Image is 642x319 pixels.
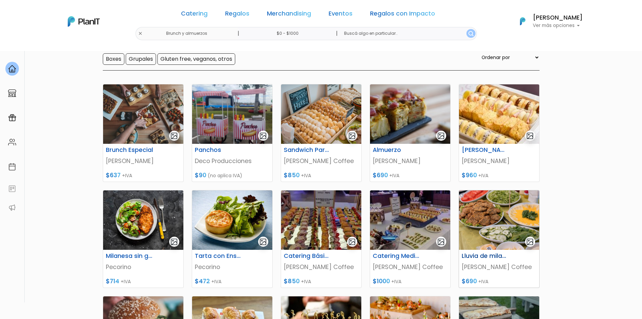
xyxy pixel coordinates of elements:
p: Pecorino [106,263,181,271]
p: [PERSON_NAME] Coffee [462,263,537,271]
h6: [PERSON_NAME] [458,147,513,154]
span: $690 [373,171,388,179]
span: +IVA [389,172,399,179]
span: $690 [462,277,477,285]
h6: Brunch Especial [102,147,157,154]
img: search_button-432b6d5273f82d61273b3651a40e1bd1b912527efae98b1b7a1b2c0702e16a8d.svg [468,31,473,36]
img: PlanIt Logo [515,14,530,29]
a: gallery-light Almuerzo [PERSON_NAME] $690 +IVA [370,84,451,182]
img: thumb_istockphoto-1194881905-612x612.jpg [192,190,272,250]
h6: [PERSON_NAME] [533,15,583,21]
p: | [238,29,239,37]
span: +IVA [478,278,488,285]
h6: Milanesa sin gluten [102,252,157,260]
a: gallery-light Catering Básico [PERSON_NAME] Coffee $850 +IVA [281,190,362,288]
img: thumb_istockphoto-1215447244-612x612.jpg [103,190,183,250]
input: Boxes [103,53,124,65]
img: feedback-78b5a0c8f98aac82b08bfc38622c3050aee476f2c9584af64705fc4e61158814.svg [8,185,16,193]
span: +IVA [122,172,132,179]
a: gallery-light Sandwich Party Self Service [PERSON_NAME] Coffee $850 +IVA [281,84,362,182]
img: gallery-light [437,238,445,246]
span: $960 [462,171,477,179]
p: [PERSON_NAME] [106,157,181,165]
img: thumb_valentinos-globant__6_.jpg [281,190,361,250]
span: +IVA [301,278,311,285]
input: Buscá algo en particular.. [339,27,477,40]
a: gallery-light [PERSON_NAME] [PERSON_NAME] $960 +IVA [459,84,540,182]
input: Gluten free, veganos, otros [157,53,235,65]
img: marketplace-4ceaa7011d94191e9ded77b95e3339b90024bf715f7c57f8cf31f2d8c509eaba.svg [8,89,16,97]
a: gallery-light Panchos Deco Producciones $90 (no aplica IVA) [192,84,273,182]
a: gallery-light Tarta con Ensalada Pecorino $472 +IVA [192,190,273,288]
img: thumb_valentinos-globant__3_.jpg [370,190,450,250]
img: gallery-light [526,132,534,140]
img: thumb_miti_miti_v2.jpeg [459,84,539,144]
p: | [336,29,338,37]
a: Merchandising [267,11,311,19]
a: Catering [181,11,208,19]
img: people-662611757002400ad9ed0e3c099ab2801c6687ba6c219adb57efc949bc21e19d.svg [8,138,16,146]
span: $1000 [373,277,390,285]
input: Grupales [126,53,156,65]
p: [PERSON_NAME] [462,157,537,165]
p: Pecorino [195,263,270,271]
p: Deco Producciones [195,157,270,165]
img: gallery-light [348,132,356,140]
span: $714 [106,277,119,285]
img: gallery-light [170,132,178,140]
img: home-e721727adea9d79c4d83392d1f703f7f8bce08238fde08b1acbfd93340b81755.svg [8,65,16,73]
span: +IVA [121,278,131,285]
img: gallery-light [437,132,445,140]
p: [PERSON_NAME] [373,157,448,165]
img: gallery-light [170,238,178,246]
img: thumb_Captura_de_pantalla_2025-05-05_113950.png [192,84,272,144]
a: gallery-light Lluvia de milanesas [PERSON_NAME] Coffee $690 +IVA [459,190,540,288]
p: [PERSON_NAME] Coffee [284,263,359,271]
p: [PERSON_NAME] Coffee [284,157,359,165]
a: gallery-light Brunch Especial [PERSON_NAME] $637 +IVA [103,84,184,182]
span: $90 [195,171,206,179]
img: partners-52edf745621dab592f3b2c58e3bca9d71375a7ef29c3b500c9f145b62cc070d4.svg [8,204,16,212]
img: gallery-light [348,238,356,246]
a: gallery-light Catering Medium [PERSON_NAME] Coffee $1000 +IVA [370,190,451,288]
span: $472 [195,277,210,285]
button: PlanIt Logo [PERSON_NAME] Ver más opciones [511,12,583,30]
span: (no aplica IVA) [208,172,242,179]
a: Eventos [329,11,353,19]
img: close-6986928ebcb1d6c9903e3b54e860dbc4d054630f23adef3a32610726dff6a82b.svg [138,31,143,36]
h6: Catering Medium [369,252,424,260]
h6: Lluvia de milanesas [458,252,513,260]
img: campaigns-02234683943229c281be62815700db0a1741e53638e28bf9629b52c665b00959.svg [8,114,16,122]
img: thumb_image00028__2_.jpeg [103,84,183,144]
a: gallery-light Milanesa sin gluten Pecorino $714 +IVA [103,190,184,288]
span: $850 [284,277,300,285]
h6: Almuerzo [369,147,424,154]
h6: Tarta con Ensalada [191,252,246,260]
p: Ver más opciones [533,23,583,28]
h6: Catering Básico [280,252,335,260]
a: Regalos con Impacto [370,11,435,19]
span: +IVA [478,172,488,179]
span: $850 [284,171,300,179]
img: thumb_image00039__1_.jpeg [370,84,450,144]
span: +IVA [211,278,221,285]
img: PlanIt Logo [68,16,100,27]
span: +IVA [301,172,311,179]
div: ¿Necesitás ayuda? [35,6,97,20]
h6: Sandwich Party Self Service [280,147,335,154]
span: $637 [106,171,121,179]
img: gallery-light [526,238,534,246]
h6: Panchos [191,147,246,154]
a: Regalos [225,11,249,19]
img: gallery-light [259,132,267,140]
img: thumb_Cateringg.jpg [281,84,361,144]
p: [PERSON_NAME] Coffee [373,263,448,271]
span: +IVA [391,278,401,285]
img: thumb_PLAN_IT_ABB_16_Sept_2022-12.jpg [459,190,539,250]
img: gallery-light [259,238,267,246]
img: calendar-87d922413cdce8b2cf7b7f5f62616a5cf9e4887200fb71536465627b3292af00.svg [8,163,16,171]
